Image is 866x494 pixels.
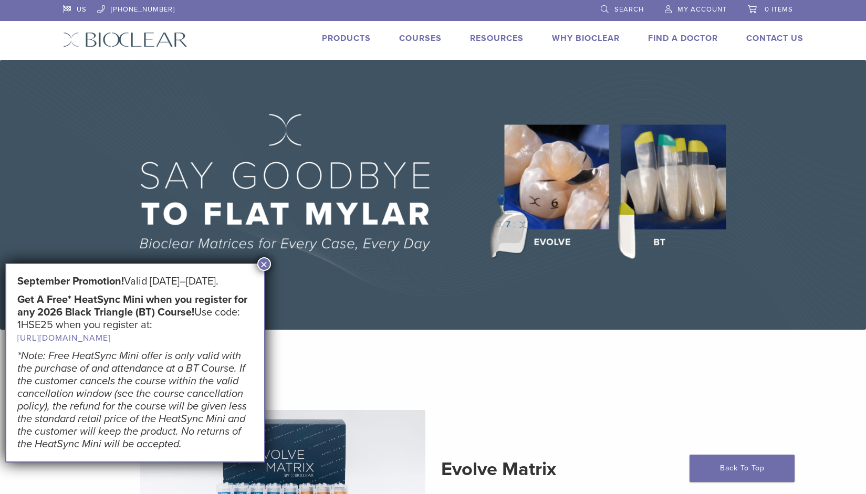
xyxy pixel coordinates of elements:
h2: Evolve Matrix [441,457,726,482]
em: *Note: Free HeatSync Mini offer is only valid with the purchase of and attendance at a BT Course.... [17,350,247,450]
a: Find A Doctor [648,33,718,44]
h5: Use code: 1HSE25 when you register at: [17,293,253,344]
button: Close [257,257,271,271]
a: Back To Top [690,455,795,482]
span: 0 items [765,5,793,14]
a: Products [322,33,371,44]
a: [URL][DOMAIN_NAME] [17,333,111,343]
span: Search [614,5,644,14]
a: Courses [399,33,442,44]
h5: Valid [DATE]–[DATE]. [17,275,253,288]
strong: September Promotion! [17,275,124,288]
a: Contact Us [746,33,804,44]
strong: Get A Free* HeatSync Mini when you register for any 2026 Black Triangle (BT) Course! [17,293,247,319]
span: My Account [677,5,727,14]
a: Resources [470,33,524,44]
img: Bioclear [63,32,187,47]
a: Why Bioclear [552,33,620,44]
